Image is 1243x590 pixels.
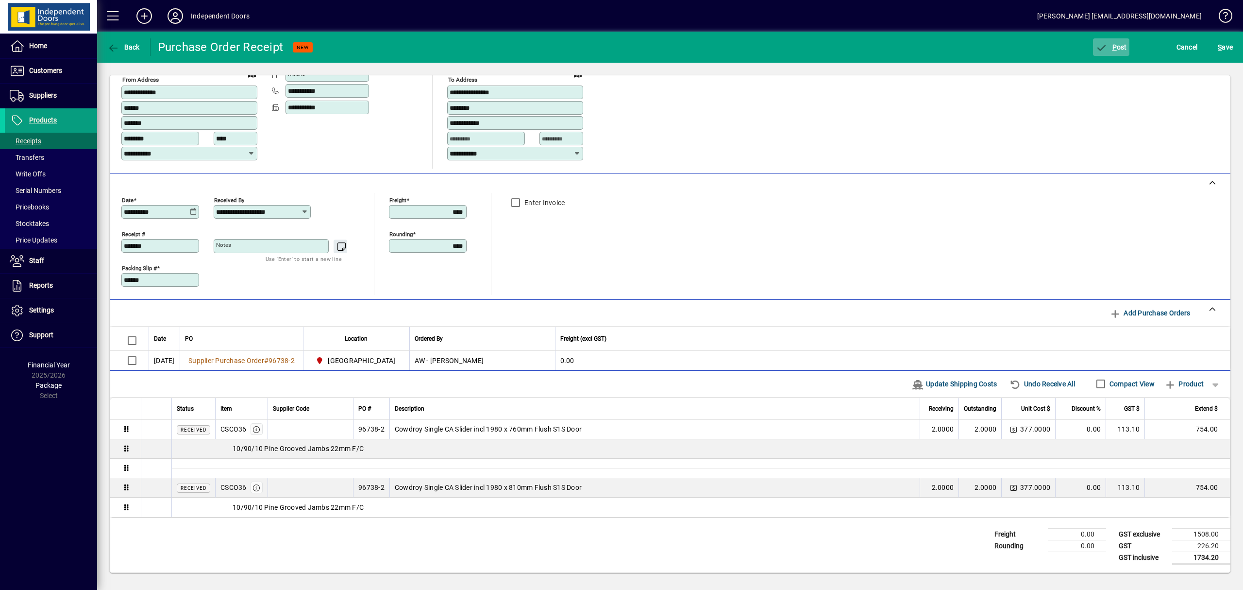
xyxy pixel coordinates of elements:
div: CSCO36 [220,424,247,434]
span: NEW [297,44,309,51]
span: Cancel [1176,39,1198,55]
span: Extend $ [1195,403,1218,414]
div: [PERSON_NAME] [EMAIL_ADDRESS][DOMAIN_NAME] [1037,8,1202,24]
span: 377.0000 [1020,483,1050,492]
button: Save [1215,38,1235,56]
a: Supplier Purchase Order#96738-2 [185,355,298,366]
a: Settings [5,298,97,323]
span: S [1218,43,1222,51]
td: 96738-2 [353,420,389,439]
span: Freight (excl GST) [560,333,606,344]
div: Independent Doors [191,8,250,24]
span: Back [107,43,140,51]
mat-label: Received by [214,196,244,203]
span: # [264,357,269,364]
span: Christchurch [313,355,400,366]
mat-label: Receipt # [122,230,145,237]
span: Receipts [10,137,41,145]
td: 96738-2 [353,478,389,498]
span: Received [181,486,206,491]
a: Staff [5,249,97,273]
td: GST exclusive [1114,528,1172,540]
div: CSCO36 [220,483,247,492]
td: 0.00 [555,351,1230,370]
td: Cowdroy Single CA Slider incl 1980 x 760mm Flush S1S Door [389,420,920,439]
span: Home [29,42,47,50]
td: 754.00 [1144,478,1230,498]
td: GST [1114,540,1172,552]
td: 0.00 [1048,528,1106,540]
td: 226.20 [1172,540,1230,552]
span: Product [1164,376,1204,392]
label: Compact View [1108,379,1155,389]
td: 113.10 [1106,478,1144,498]
span: Description [395,403,424,414]
span: Price Updates [10,236,57,244]
span: Package [35,382,62,389]
span: Supplier Code [273,403,309,414]
span: Add Purchase Orders [1109,305,1190,321]
a: Receipts [5,133,97,149]
td: 2.0000 [958,478,1001,498]
span: Serial Numbers [10,187,61,194]
div: Ordered By [415,333,550,344]
td: GST inclusive [1114,552,1172,564]
a: Price Updates [5,232,97,248]
span: Transfers [10,154,44,161]
mat-label: Notes [216,242,231,248]
span: ost [1095,43,1127,51]
span: [GEOGRAPHIC_DATA] [328,356,395,365]
mat-label: Freight [389,196,406,203]
span: Staff [29,257,44,264]
span: Pricebooks [10,203,49,211]
td: 1734.20 [1172,552,1230,564]
td: Freight [990,528,1048,540]
div: Date [154,333,175,344]
span: Write Offs [10,170,46,178]
button: Add Purchase Orders [1106,304,1194,322]
span: Products [29,116,57,124]
mat-hint: Use 'Enter' to start a new line [266,253,342,264]
div: 10/90/10 Pine Grooved Jambs 22mm F/C [172,503,1230,512]
button: Back [105,38,142,56]
div: Purchase Order Receipt [158,39,284,55]
td: 2.0000 [958,420,1001,439]
app-page-header-button: Back [97,38,151,56]
div: 10/90/10 Pine Grooved Jambs 22mm F/C [172,444,1230,453]
a: Knowledge Base [1211,2,1231,34]
span: Received [181,427,206,433]
a: Stocktakes [5,215,97,232]
mat-label: Date [122,196,134,203]
span: 2.0000 [932,483,954,492]
span: Settings [29,306,54,314]
td: AW - [PERSON_NAME] [409,351,555,370]
td: 754.00 [1144,420,1230,439]
td: 113.10 [1106,420,1144,439]
span: GST $ [1124,403,1140,414]
td: 0.00 [1055,478,1106,498]
button: Product [1159,375,1209,393]
span: ave [1218,39,1233,55]
span: 2.0000 [932,424,954,434]
label: Enter Invoice [522,198,565,208]
a: Home [5,34,97,58]
mat-label: Packing Slip # [122,264,157,271]
span: PO [185,333,193,344]
span: Reports [29,281,53,289]
a: Reports [5,274,97,298]
a: Support [5,323,97,347]
span: Outstanding [964,403,996,414]
a: Transfers [5,149,97,166]
button: Cancel [1174,38,1200,56]
span: Supplier Purchase Order [188,357,264,364]
a: Write Offs [5,166,97,182]
a: Pricebooks [5,199,97,215]
div: Freight (excl GST) [560,333,1218,344]
span: Update Shipping Costs [912,376,997,392]
span: 377.0000 [1020,424,1050,434]
div: PO [185,333,298,344]
button: Update Shipping Costs [908,375,1001,393]
span: Undo Receive All [1009,376,1075,392]
td: Cowdroy Single CA Slider incl 1980 x 810mm Flush S1S Door [389,478,920,498]
td: 0.00 [1055,420,1106,439]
